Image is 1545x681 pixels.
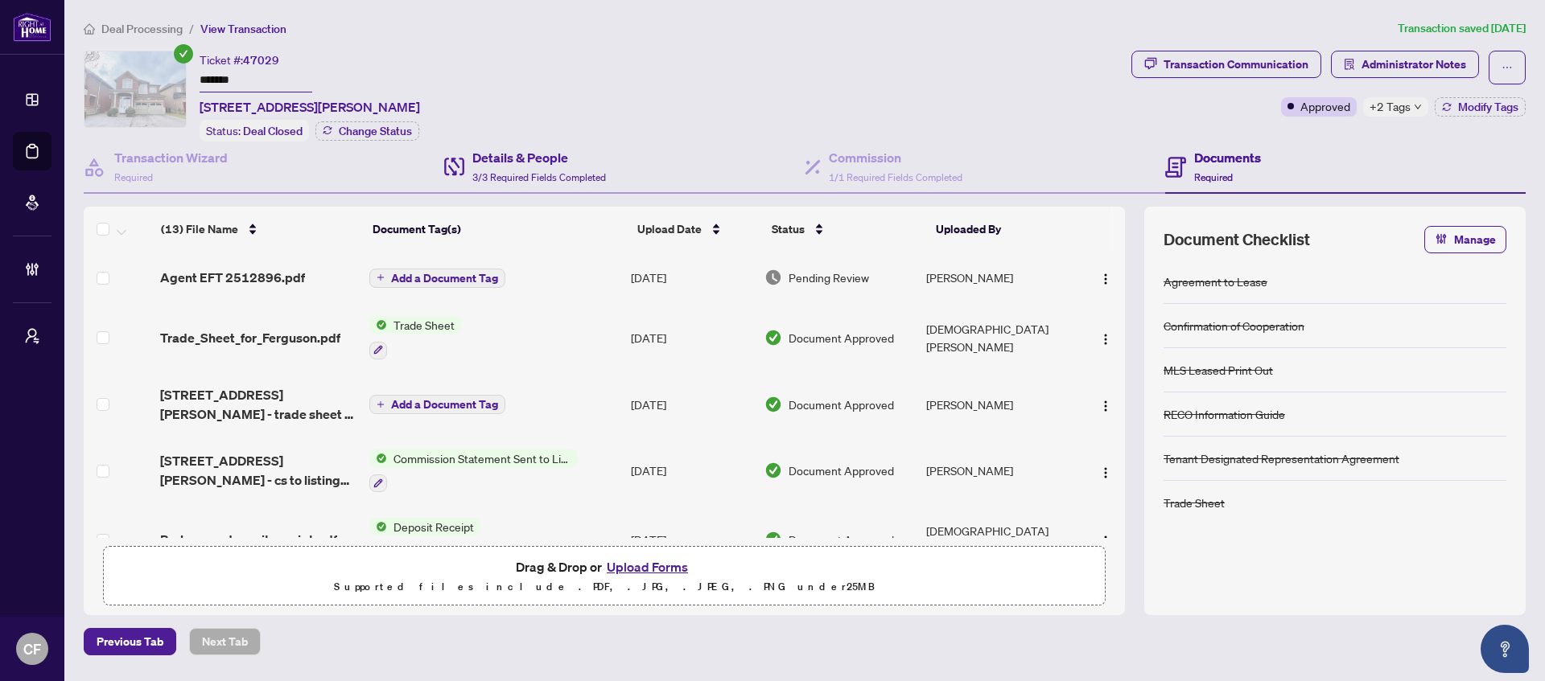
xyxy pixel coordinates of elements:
img: Status Icon [369,316,387,334]
img: IMG-W12306566_1.jpg [84,51,186,127]
img: Status Icon [369,518,387,535]
img: Logo [1099,333,1112,346]
span: [STREET_ADDRESS][PERSON_NAME] [200,97,420,117]
span: Trade Sheet [387,316,461,334]
span: Agent EFT 2512896.pdf [160,268,305,287]
img: Document Status [764,396,782,413]
div: Trade Sheet [1164,494,1225,511]
button: Logo [1093,527,1119,552]
span: Drag & Drop orUpload FormsSupported files include .PDF, .JPG, .JPEG, .PNG under25MB [104,547,1105,606]
span: Document Checklist [1164,228,1310,251]
td: [DATE] [624,303,757,372]
button: Logo [1093,265,1119,290]
span: 1/1 Required Fields Completed [829,171,962,183]
button: Add a Document Tag [369,395,505,414]
td: [DATE] [624,252,757,303]
button: Add a Document Tag [369,269,505,288]
h4: Details & People [472,148,606,167]
button: Manage [1424,226,1506,253]
span: Document Approved [789,462,894,479]
td: [DEMOGRAPHIC_DATA][PERSON_NAME] [920,505,1080,574]
button: Upload Forms [602,556,693,577]
button: Modify Tags [1435,97,1526,117]
button: Logo [1093,325,1119,351]
div: Tenant Designated Representation Agreement [1164,449,1399,467]
div: Transaction Communication [1164,51,1308,77]
button: Open asap [1481,625,1529,673]
span: Approved [1300,97,1350,115]
span: Status [772,220,805,238]
article: Transaction saved [DATE] [1398,19,1526,38]
span: Document Approved [789,396,894,413]
span: Upload Date [637,220,702,238]
div: Ticket #: [200,51,279,69]
img: Logo [1099,535,1112,548]
span: Change Status [339,125,412,137]
span: solution [1344,59,1355,70]
span: plus [377,400,385,408]
td: [DATE] [624,437,757,506]
span: [STREET_ADDRESS][PERSON_NAME] - trade sheet - [DEMOGRAPHIC_DATA] to Review.pdf [160,385,356,424]
span: +2 Tags [1370,97,1411,116]
span: Deal Closed [243,124,303,138]
h4: Transaction Wizard [114,148,228,167]
span: 3/3 Required Fields Completed [472,171,606,183]
span: Document Approved [789,531,894,548]
span: ellipsis [1502,62,1513,73]
span: 47029 [243,53,279,68]
div: RECO Information Guide [1164,405,1285,423]
span: Add a Document Tag [391,399,498,410]
span: Document Approved [789,329,894,347]
img: Logo [1099,400,1112,412]
span: check-circle [174,44,193,64]
span: [STREET_ADDRESS][PERSON_NAME] - cs to listing broekrage.pdf [160,451,356,490]
span: Manage [1454,227,1496,252]
img: Document Status [764,462,782,479]
button: Add a Document Tag [369,267,505,288]
button: Logo [1093,392,1119,417]
th: Status [765,207,929,252]
span: CF [23,638,41,660]
th: Upload Date [631,207,765,252]
div: Status: [200,120,309,142]
span: home [84,23,95,35]
span: (13) File Name [161,220,238,238]
td: [DEMOGRAPHIC_DATA][PERSON_NAME] [920,303,1080,372]
li: / [189,19,194,38]
button: Status IconTrade Sheet [369,316,461,359]
span: Deal Processing [101,22,183,36]
img: Status Icon [369,449,387,467]
button: Add a Document Tag [369,394,505,415]
span: Commission Statement Sent to Listing Brokerage [387,449,578,467]
button: Status IconCommission Statement Sent to Listing Brokerage [369,449,578,493]
th: Uploaded By [929,207,1073,252]
span: Deposit Receipt [387,518,480,535]
span: Required [1194,171,1233,183]
div: Agreement to Lease [1164,273,1267,290]
button: Logo [1093,457,1119,483]
div: MLS Leased Print Out [1164,361,1273,379]
span: plus [377,273,385,281]
img: Document Status [764,329,782,347]
th: Document Tag(s) [366,207,631,252]
img: Logo [1099,273,1112,285]
span: Add a Document Tag [391,273,498,284]
span: Brokerage deposit receipt.pdf [160,530,337,549]
td: [PERSON_NAME] [920,372,1080,437]
img: Logo [1099,466,1112,479]
img: Document Status [764,269,782,286]
img: Document Status [764,531,782,548]
td: [PERSON_NAME] [920,252,1080,303]
span: Required [114,171,153,183]
span: Drag & Drop or [516,556,693,577]
td: [DATE] [624,505,757,574]
img: logo [13,12,51,42]
button: Administrator Notes [1331,51,1479,78]
h4: Commission [829,148,962,167]
button: Status IconDeposit Receipt [369,518,531,561]
span: Pending Review [789,269,869,286]
span: user-switch [24,328,40,344]
td: [PERSON_NAME] [920,437,1080,506]
div: Confirmation of Cooperation [1164,317,1304,334]
span: Administrator Notes [1362,51,1466,77]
